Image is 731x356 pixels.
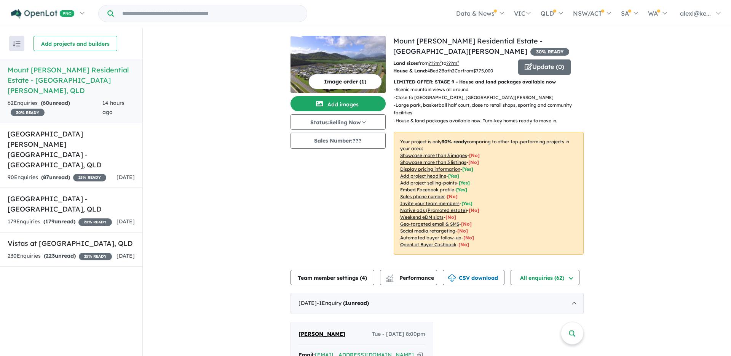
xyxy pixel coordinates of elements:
[290,114,386,130] button: Status:Selling Now
[680,10,711,17] span: alexl@ke...
[290,270,374,285] button: Team member settings (4)
[400,187,454,192] u: Embed Facebook profile
[400,173,446,179] u: Add project headline
[400,180,457,186] u: Add project selling-points
[343,300,369,306] strong: ( unread)
[78,218,112,226] span: 20 % READY
[317,300,369,306] span: - 1 Enquir y
[8,129,135,170] h5: [GEOGRAPHIC_DATA] [PERSON_NAME][GEOGRAPHIC_DATA] - [GEOGRAPHIC_DATA] , QLD
[380,270,437,285] button: Performance
[11,109,45,116] span: 30 % READY
[400,214,444,220] u: Weekend eDM slots
[462,166,473,172] span: [ Yes ]
[41,174,70,181] strong: ( unread)
[8,99,102,117] div: 62 Enquir ies
[8,173,106,182] div: 90 Enquir ies
[400,235,461,241] u: Automated buyer follow-up
[447,194,458,199] span: [ No ]
[400,228,455,234] u: Social media retargeting
[469,152,480,158] span: [ No ]
[8,65,135,96] h5: Mount [PERSON_NAME] Residential Estate - [GEOGRAPHIC_DATA][PERSON_NAME] , QLD
[461,200,472,206] span: [ Yes ]
[400,166,460,172] u: Display pricing information
[427,68,430,74] u: 4
[8,238,135,249] h5: Vistas at [GEOGRAPHIC_DATA] , QLD
[394,86,590,93] p: - Scenic mountain views all around
[394,132,584,255] p: Your project is only comparing to other top-performing projects in your area: - - - - - - - - - -...
[394,101,590,117] p: - Large park, basketball half court, close to retail shops, sporting and community facilities
[13,41,21,47] img: sort.svg
[298,330,345,339] a: [PERSON_NAME]
[115,5,305,22] input: Try estate name, suburb, builder or developer
[442,139,467,144] b: 30 % ready
[43,174,49,181] span: 87
[400,221,459,227] u: Geo-targeted email & SMS
[530,48,569,56] span: 30 % READY
[446,60,459,66] u: ???m
[290,96,386,111] button: Add images
[8,252,112,261] div: 230 Enquir ies
[46,252,55,259] span: 223
[8,194,135,214] h5: [GEOGRAPHIC_DATA] - [GEOGRAPHIC_DATA] , QLD
[290,133,386,149] button: Sales Number:???
[439,68,441,74] u: 2
[73,174,106,181] span: 25 % READY
[43,218,75,225] strong: ( unread)
[400,242,456,247] u: OpenLot Buyer Cashback
[393,67,512,75] p: Bed Bath Car from
[456,187,467,192] span: [ Yes ]
[463,235,474,241] span: [No]
[400,152,467,158] u: Showcase more than 3 images
[459,180,470,186] span: [ Yes ]
[345,300,348,306] span: 1
[458,242,469,247] span: [No]
[394,117,590,125] p: - House & land packages available now. Turn-key homes ready to move in.
[41,99,70,106] strong: ( unread)
[468,159,479,165] span: [ No ]
[393,37,543,56] a: Mount [PERSON_NAME] Residential Estate - [GEOGRAPHIC_DATA][PERSON_NAME]
[386,277,394,282] img: bar-chart.svg
[448,274,456,282] img: download icon
[117,174,135,181] span: [DATE]
[290,293,584,314] div: [DATE]
[43,99,49,106] span: 60
[290,36,386,93] img: Mount Peter Residential Estate - Mount Peter
[8,217,112,226] div: 179 Enquir ies
[400,200,460,206] u: Invite your team members
[298,330,345,337] span: [PERSON_NAME]
[386,274,393,279] img: line-chart.svg
[394,94,590,101] p: - Close to [GEOGRAPHIC_DATA], [GEOGRAPHIC_DATA][PERSON_NAME]
[34,36,117,51] button: Add projects and builders
[448,173,459,179] span: [ Yes ]
[11,9,75,19] img: Openlot PRO Logo White
[442,60,459,66] span: to
[79,253,112,260] span: 25 % READY
[117,218,135,225] span: [DATE]
[400,207,467,213] u: Native ads (Promoted estate)
[387,274,434,281] span: Performance
[117,252,135,259] span: [DATE]
[362,274,365,281] span: 4
[44,252,76,259] strong: ( unread)
[372,330,425,339] span: Tue - [DATE] 8:00pm
[511,270,579,285] button: All enquiries (62)
[445,214,456,220] span: [No]
[393,59,512,67] p: from
[452,68,455,74] u: 2
[443,270,504,285] button: CSV download
[429,60,442,66] u: ??? m
[457,228,468,234] span: [No]
[393,60,418,66] b: Land sizes
[393,68,427,74] b: House & Land:
[440,60,442,64] sup: 2
[461,221,472,227] span: [No]
[400,194,445,199] u: Sales phone number
[102,99,124,115] span: 14 hours ago
[400,159,466,165] u: Showcase more than 3 listings
[469,207,479,213] span: [No]
[457,60,459,64] sup: 2
[394,78,584,86] p: LIMITED OFFER: STAGE 9 - House and land packages available now
[308,74,382,89] button: Image order (1)
[45,218,54,225] span: 179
